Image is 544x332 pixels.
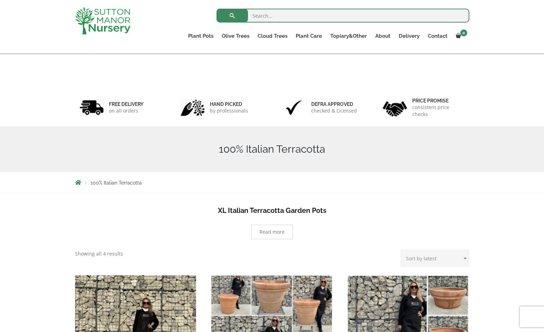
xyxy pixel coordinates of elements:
[452,31,469,41] a: 0
[109,107,144,114] p: on all orders
[216,9,469,23] input: Search...
[460,29,467,36] span: 0
[311,107,357,114] p: checked & Licensed
[424,31,452,41] a: Contact
[184,31,218,41] a: Plant Pots
[210,101,248,107] h6: hand picked
[91,180,142,186] span: 100% Italian Terracotta
[259,230,285,234] span: Read more
[218,31,253,41] a: Olive Trees
[400,250,469,267] select: Shop order
[412,98,465,104] h6: Price promise
[311,101,357,107] h6: Defra approved
[210,107,248,114] p: by professionals
[218,206,326,215] b: XL Italian Terracotta Garden Pots
[75,250,123,258] p: Showing all 4 results
[109,101,144,107] h6: FREE DELIVERY
[253,31,292,41] a: Cloud Trees
[75,7,130,34] img: logo
[181,99,205,116] img: 2.jpg
[371,31,395,41] a: About
[282,99,306,116] img: 3.jpg
[292,31,326,41] a: Plant Care
[75,180,469,185] nav: Breadcrumbs
[326,31,371,41] a: Topiary&Other
[80,99,104,116] img: 1.jpg
[75,143,469,155] h1: 100% Italian Terracotta
[383,97,407,118] img: 4.jpg
[395,31,424,41] a: Delivery
[412,104,465,118] p: consistent price checks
